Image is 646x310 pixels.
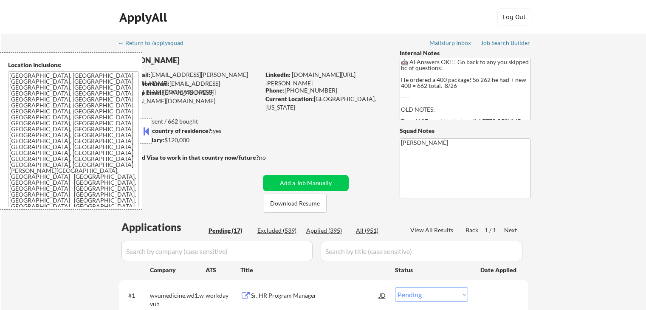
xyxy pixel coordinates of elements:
input: Search by company (case sensitive) [121,241,313,261]
div: Squad Notes [400,127,530,135]
div: Applications [121,222,206,232]
div: Sr. HR Program Manager [251,291,379,300]
div: yes [118,127,257,135]
div: Location Inclusions: [8,61,139,69]
button: Log Out [497,8,531,25]
div: [PERSON_NAME] [119,55,293,66]
div: Company [150,266,206,274]
strong: Phone: [265,87,285,94]
a: Mailslurp Inbox [429,39,472,48]
input: Search by title (case sensitive) [321,241,522,261]
div: Title [240,266,387,274]
div: ← Return to /applysquad [118,40,192,46]
div: Mailslurp Inbox [429,40,472,46]
a: [DOMAIN_NAME][URL][PERSON_NAME] [265,71,355,87]
div: JD [378,287,387,303]
div: Internal Notes [400,49,530,57]
div: ATS [206,266,240,274]
div: wvumedicine.wd1.wvuh [150,291,206,308]
div: Date Applied [480,266,518,274]
div: Excluded (539) [257,226,300,235]
div: Applied (395) [306,226,349,235]
div: [EMAIL_ADDRESS][PERSON_NAME][DOMAIN_NAME] [119,79,260,96]
div: ApplyAll [119,10,169,25]
button: Download Resume [264,194,327,213]
div: [PHONE_NUMBER] [265,86,386,95]
div: Next [504,226,518,234]
div: workday [206,291,240,300]
div: Status [395,262,468,277]
div: Pending (17) [209,226,251,235]
div: All (951) [356,226,398,235]
div: [GEOGRAPHIC_DATA], [US_STATE] [265,95,386,111]
strong: Current Location: [265,95,314,102]
div: #1 [128,291,143,300]
a: Job Search Builder [481,39,530,48]
div: Job Search Builder [481,40,530,46]
div: Back [465,226,479,234]
strong: Will need Visa to work in that country now/future?: [119,154,260,161]
div: View All Results [410,226,456,234]
div: [EMAIL_ADDRESS][PERSON_NAME][DOMAIN_NAME] [119,88,260,105]
strong: LinkedIn: [265,71,291,78]
div: 395 sent / 662 bought [118,117,260,126]
button: Add a Job Manually [263,175,349,191]
strong: Can work in country of residence?: [118,127,213,134]
div: 1 / 1 [485,226,504,234]
div: no [259,153,283,162]
div: $120,000 [118,136,260,144]
a: ← Return to /applysquad [118,39,192,48]
div: [EMAIL_ADDRESS][PERSON_NAME][DOMAIN_NAME] [119,70,260,87]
